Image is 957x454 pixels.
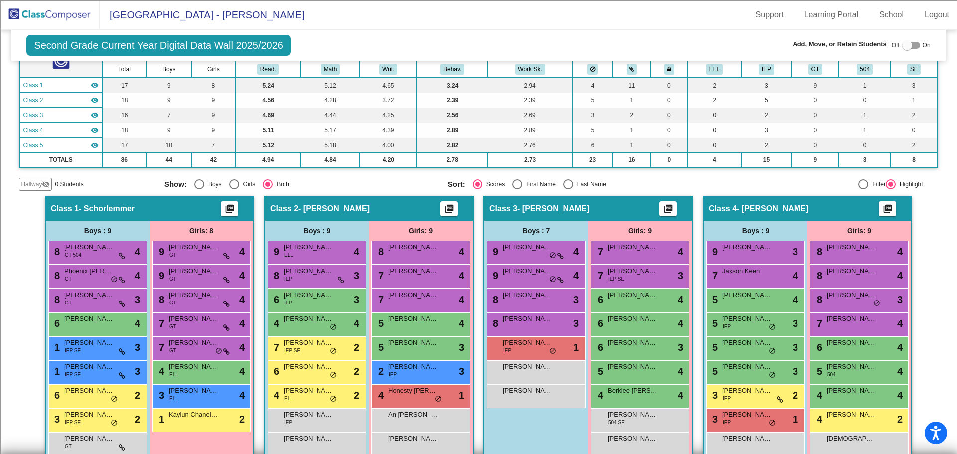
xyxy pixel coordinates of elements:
td: 4.44 [301,108,360,123]
div: Magazine [4,158,953,167]
div: SAVE AND GO HOME [4,240,953,249]
span: - [PERSON_NAME] [298,204,370,214]
div: Boys [204,180,222,189]
mat-icon: visibility_off [42,180,50,188]
span: GT 504 [65,251,81,259]
td: 2.78 [417,152,487,167]
td: 0 [891,123,938,138]
td: 0 [650,93,688,108]
td: 2 [612,108,650,123]
span: 4 [793,268,798,283]
span: 7 [376,294,384,305]
span: 6 [271,294,279,305]
td: 5.11 [235,123,301,138]
span: 4 [678,244,683,259]
span: [PERSON_NAME] [827,290,877,300]
span: [PERSON_NAME] [388,290,438,300]
span: Class 3 [489,204,517,214]
td: 4.28 [301,93,360,108]
td: 5.18 [301,138,360,152]
div: Home [4,4,208,13]
th: Gifted and Talented [792,61,839,78]
th: Social economic- economically disadvantaged [891,61,938,78]
span: On [923,41,931,50]
span: [PERSON_NAME] [503,242,553,252]
div: Sign out [4,68,953,77]
span: 8 [52,294,60,305]
td: 18 [102,93,146,108]
mat-icon: picture_as_pdf [443,204,455,218]
span: ELL [284,251,293,259]
span: 4 [135,244,140,259]
span: 3 [354,268,359,283]
span: do_not_disturb_alt [873,300,880,307]
div: CANCEL [4,276,953,285]
td: 16 [612,152,650,167]
td: 6 [573,138,613,152]
td: 86 [102,152,146,167]
td: 17 [102,78,146,93]
span: Class 2 [270,204,298,214]
td: 1 [612,123,650,138]
span: 7 [376,270,384,281]
span: [PERSON_NAME] [284,290,333,300]
td: 9 [147,93,192,108]
div: Move To ... [4,41,953,50]
td: 0 [839,138,890,152]
span: [PERSON_NAME] [608,242,657,252]
div: Highlight [896,180,923,189]
span: do_not_disturb_alt [111,276,118,284]
span: [PERSON_NAME] [284,266,333,276]
span: 4 [897,244,903,259]
span: 4 [897,268,903,283]
mat-icon: picture_as_pdf [224,204,236,218]
td: 7 [192,138,235,152]
td: 0 [792,123,839,138]
span: GT [169,275,176,283]
button: Behav. [440,64,464,75]
mat-icon: visibility [91,96,99,104]
td: 5.12 [235,138,301,152]
span: 4 [793,292,798,307]
span: [PERSON_NAME] [503,290,553,300]
button: Print Students Details [221,201,238,216]
input: Search outlines [4,13,92,23]
span: 4 [239,292,245,307]
div: Filter [868,180,886,189]
span: [PERSON_NAME] [169,290,219,300]
td: 11 [612,78,650,93]
span: 9 [271,246,279,257]
th: Boys [147,61,192,78]
button: Print Students Details [659,201,677,216]
div: Boys : 9 [46,221,150,241]
td: 2.39 [487,93,573,108]
mat-icon: visibility [91,126,99,134]
mat-radio-group: Select an option [448,179,723,189]
button: Print Students Details [440,201,458,216]
th: English Language Learner [688,61,741,78]
span: [PERSON_NAME] [722,290,772,300]
td: 2.69 [487,108,573,123]
td: 8 [192,78,235,93]
td: 10 [147,138,192,152]
td: 0 [688,108,741,123]
div: Delete [4,95,953,104]
td: 3.72 [360,93,417,108]
td: 15 [741,152,792,167]
td: 3.24 [417,78,487,93]
div: Sort A > Z [4,23,953,32]
td: 0 [792,93,839,108]
span: [PERSON_NAME] [169,266,219,276]
div: WEBSITE [4,321,953,330]
td: 5 [741,93,792,108]
span: [PERSON_NAME][MEDICAL_DATA] [722,242,772,252]
button: Print Students Details [879,201,896,216]
span: 3 [897,292,903,307]
td: 9 [792,78,839,93]
div: Girls: 9 [588,221,692,241]
th: Keep with students [612,61,650,78]
div: Both [273,180,289,189]
span: [PERSON_NAME] [388,266,438,276]
mat-radio-group: Select an option [164,179,440,189]
input: Search sources [4,348,92,358]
